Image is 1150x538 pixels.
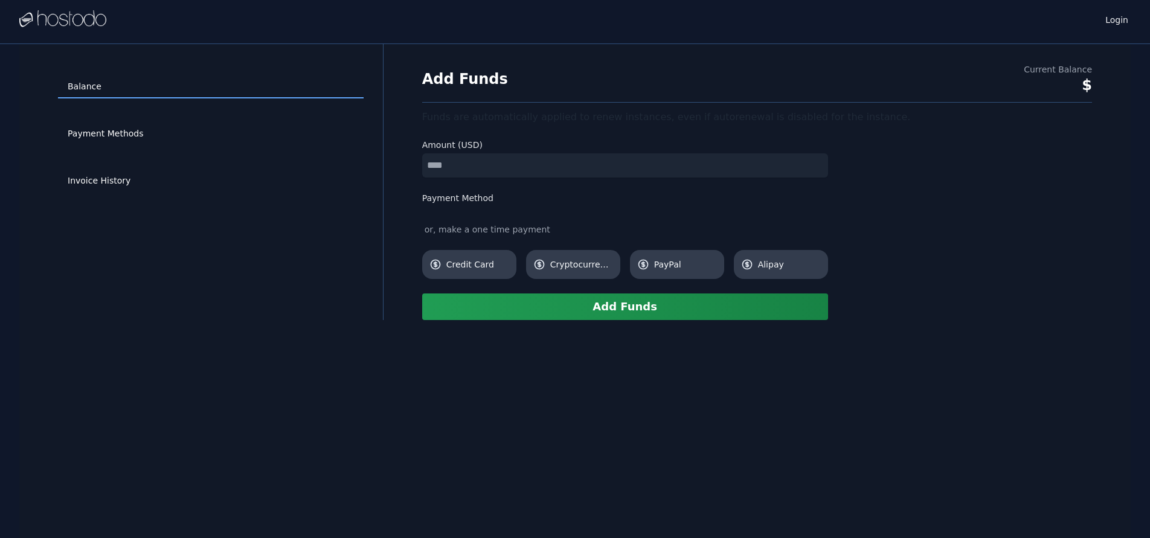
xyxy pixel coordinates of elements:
[1024,63,1092,75] div: Current Balance
[422,293,828,320] button: Add Funds
[58,75,364,98] a: Balance
[550,258,613,271] span: Cryptocurrency
[446,258,509,271] span: Credit Card
[1103,11,1131,26] a: Login
[422,139,828,151] label: Amount (USD)
[58,170,364,193] a: Invoice History
[422,192,828,204] label: Payment Method
[654,258,717,271] span: PayPal
[758,258,821,271] span: Alipay
[422,69,508,89] h1: Add Funds
[422,223,828,235] div: or, make a one time payment
[1024,75,1092,95] div: $
[422,110,1092,124] div: Funds are automatically applied to renew instances, even if autorenewal is disabled for the insta...
[58,123,364,146] a: Payment Methods
[19,10,106,28] img: Logo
